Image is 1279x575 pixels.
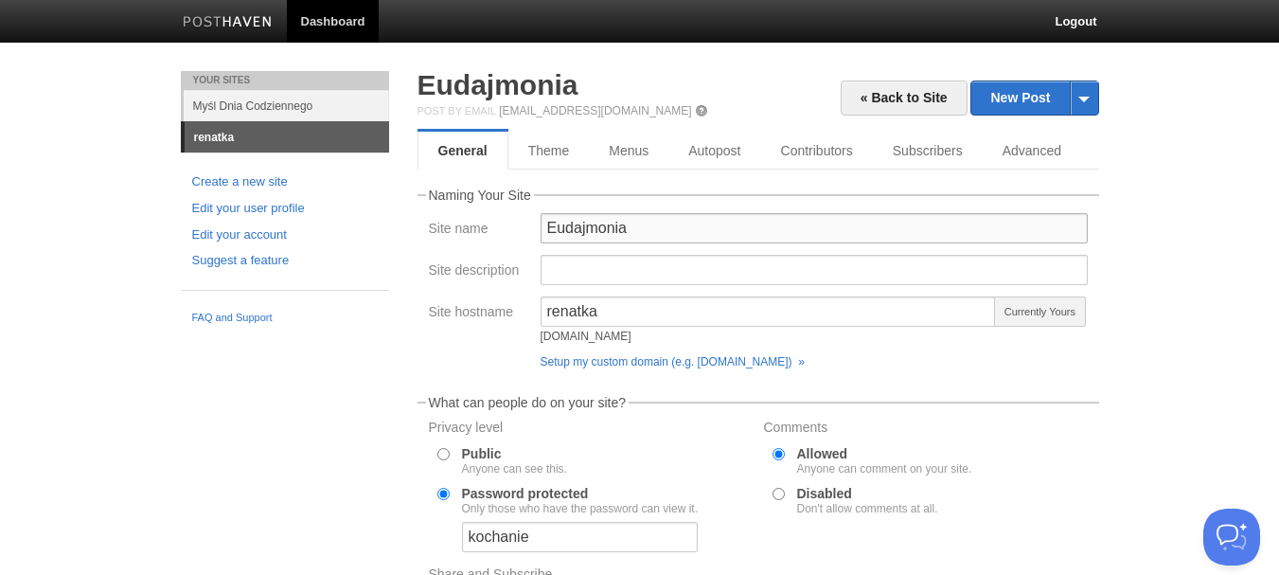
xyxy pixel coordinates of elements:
a: Create a new site [192,172,378,192]
img: Posthaven-bar [183,16,273,30]
div: Don't allow comments at all. [797,503,938,514]
a: Subscribers [873,132,983,170]
label: Site hostname [429,305,529,323]
a: Setup my custom domain (e.g. [DOMAIN_NAME]) » [541,355,805,368]
a: Theme [508,132,590,170]
label: Comments [764,421,1088,439]
div: Anyone can comment on your site. [797,463,972,475]
a: FAQ and Support [192,310,378,327]
a: [EMAIL_ADDRESS][DOMAIN_NAME] [499,104,691,117]
label: Allowed [797,447,972,475]
li: Your Sites [181,71,389,90]
a: New Post [971,81,1097,115]
a: Eudajmonia [417,69,578,100]
label: Site name [429,222,529,240]
legend: What can people do on your site? [426,396,630,409]
a: Edit your user profile [192,199,378,219]
a: General [417,132,508,170]
a: Contributors [761,132,873,170]
span: Currently Yours [994,296,1085,327]
label: Privacy level [429,421,753,439]
label: Password protected [462,487,698,514]
label: Disabled [797,487,938,514]
a: Advanced [983,132,1081,170]
label: Public [462,447,567,475]
div: Anyone can see this. [462,463,567,475]
legend: Naming Your Site [426,189,534,202]
a: Myśl Dnia Codziennego [184,90,389,121]
div: Only those who have the password can view it. [462,503,698,514]
iframe: Help Scout Beacon - Open [1203,509,1260,566]
a: Edit your account [192,225,378,245]
a: Suggest a feature [192,251,378,271]
a: Autopost [668,132,760,170]
span: Post by Email [417,105,496,117]
div: [DOMAIN_NAME] [541,331,997,342]
a: Menus [589,132,668,170]
label: Site description [429,263,529,281]
a: renatka [185,122,389,153]
a: « Back to Site [841,81,968,116]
